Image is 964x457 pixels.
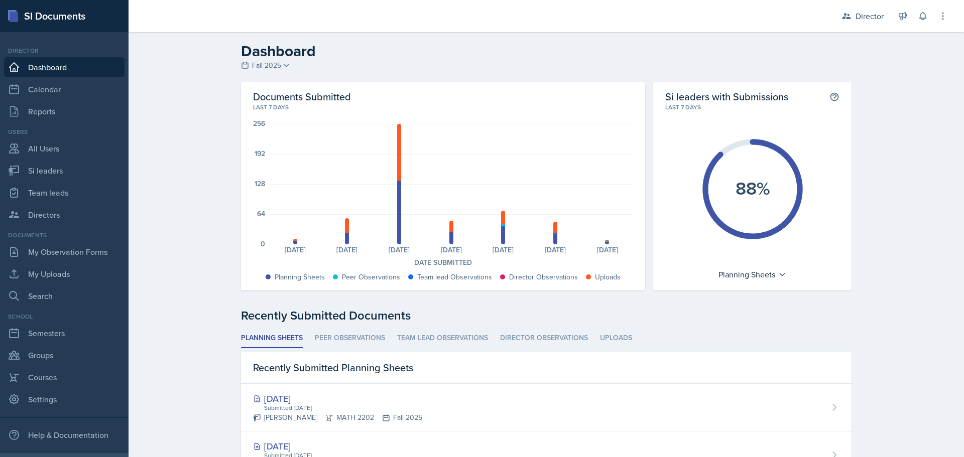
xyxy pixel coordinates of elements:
[253,90,633,103] h2: Documents Submitted
[4,242,125,262] a: My Observation Forms
[255,150,265,157] div: 192
[253,257,633,268] div: Date Submitted
[665,103,839,112] div: Last 7 days
[253,103,633,112] div: Last 7 days
[4,79,125,99] a: Calendar
[342,272,400,282] div: Peer Observations
[4,312,125,321] div: School
[241,329,303,348] li: Planning Sheets
[4,231,125,240] div: Documents
[253,120,265,127] div: 256
[255,180,265,187] div: 128
[4,127,125,136] div: Users
[477,246,530,253] div: [DATE]
[856,10,884,22] div: Director
[529,246,581,253] div: [DATE]
[275,272,325,282] div: Planning Sheets
[241,307,852,325] div: Recently Submitted Documents
[425,246,477,253] div: [DATE]
[4,46,125,55] div: Director
[315,329,385,348] li: Peer Observations
[4,57,125,77] a: Dashboard
[4,264,125,284] a: My Uploads
[595,272,621,282] div: Uploads
[4,389,125,409] a: Settings
[261,240,265,247] div: 0
[253,439,417,453] div: [DATE]
[4,101,125,121] a: Reports
[500,329,588,348] li: Director Observations
[4,286,125,306] a: Search
[241,42,852,60] h2: Dashboard
[713,266,791,282] div: Planning Sheets
[263,403,422,412] div: Submitted [DATE]
[600,329,632,348] li: Uploads
[4,323,125,343] a: Semesters
[4,425,125,445] div: Help & Documentation
[735,175,770,201] text: 88%
[665,90,788,103] h2: Si leaders with Submissions
[321,246,374,253] div: [DATE]
[253,412,422,423] div: [PERSON_NAME] MATH 2202 Fall 2025
[4,138,125,159] a: All Users
[397,329,488,348] li: Team lead Observations
[252,60,281,71] span: Fall 2025
[253,392,422,405] div: [DATE]
[4,205,125,225] a: Directors
[241,384,852,431] a: [DATE] Submitted [DATE] [PERSON_NAME]MATH 2202Fall 2025
[4,367,125,387] a: Courses
[373,246,425,253] div: [DATE]
[4,161,125,181] a: Si leaders
[4,183,125,203] a: Team leads
[4,345,125,365] a: Groups
[417,272,492,282] div: Team lead Observations
[269,246,321,253] div: [DATE]
[509,272,578,282] div: Director Observations
[581,246,634,253] div: [DATE]
[241,352,852,384] div: Recently Submitted Planning Sheets
[257,210,265,217] div: 64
